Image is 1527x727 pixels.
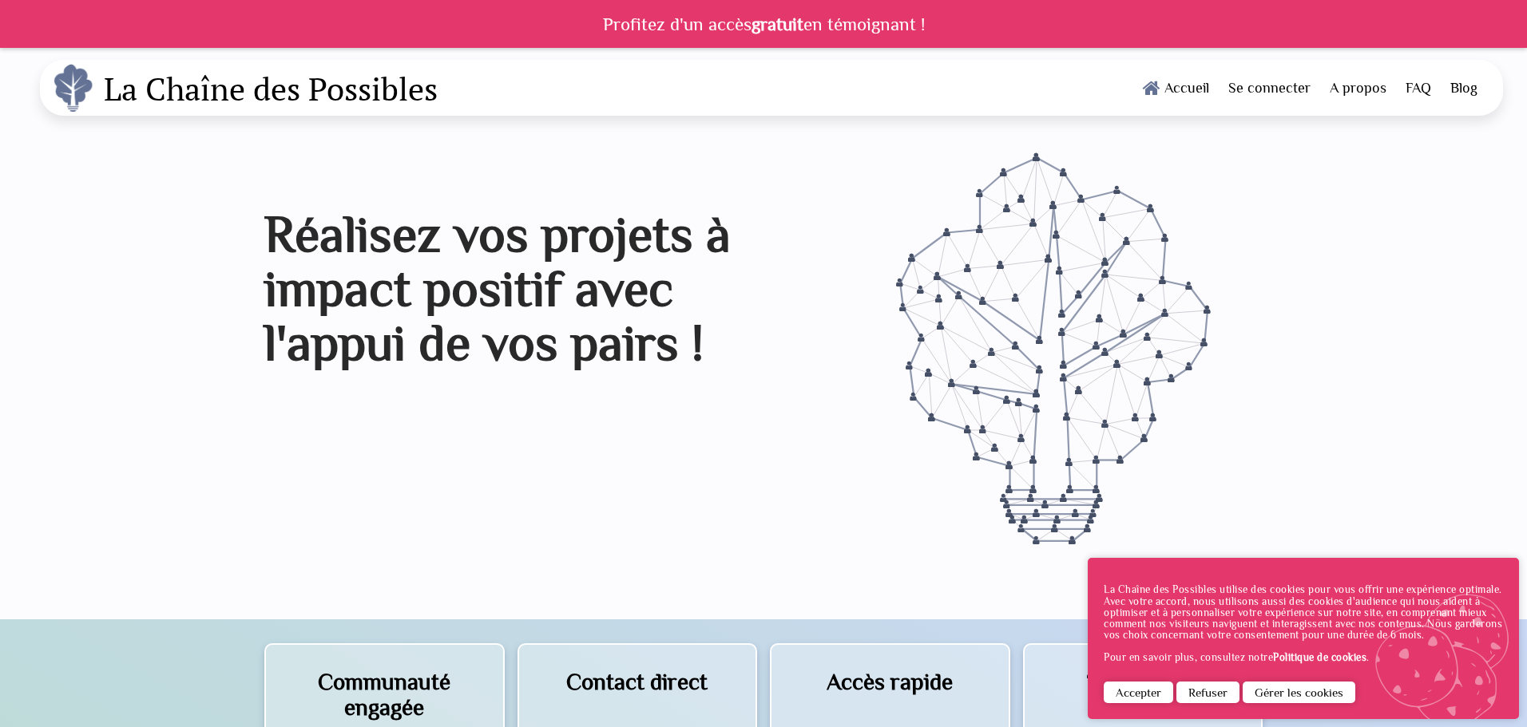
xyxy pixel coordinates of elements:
[1320,60,1396,116] a: A propos
[1104,682,1173,703] button: Accepter
[1441,60,1487,116] a: Blog
[1049,669,1238,720] h3: Tout-en-un
[1133,60,1219,116] a: Accueil
[52,64,97,112] img: logo
[1176,682,1239,703] button: Refuser
[290,669,479,720] h3: Communauté engagée
[1104,584,1503,641] p: La Chaîne des Possibles utilise des cookies pour vous offrir une expérience optimale. Avec votre ...
[1273,651,1366,663] a: Politique de cookies
[1219,60,1320,116] a: Se connecter
[752,14,803,34] b: gratuit
[1104,652,1503,663] p: Pour en savoir plus, consultez notre .
[264,206,737,369] h1: Réalisez vos projets à impact positif avec l'appui de vos pairs !
[543,669,732,720] h3: Contact direct
[603,14,925,34] p: Profitez d'un accès en témoignant !
[795,669,985,720] h3: Accès rapide
[1243,682,1355,703] button: Gérer les cookies
[1396,60,1441,116] a: FAQ
[104,64,438,112] h1: La Chaîne des Possibles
